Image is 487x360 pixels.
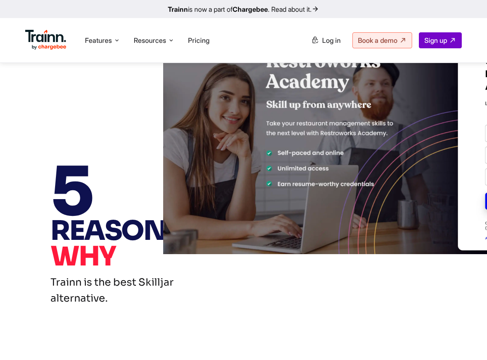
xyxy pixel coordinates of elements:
a: Pricing [188,36,209,45]
b: Chargebee [233,5,268,13]
b: Trainn [168,5,188,13]
span: WHY [50,244,462,269]
a: Log in [306,33,346,48]
span: Features [85,36,112,45]
span: Log in [322,36,341,45]
span: Book a demo [358,36,397,45]
span: 5 [50,179,462,205]
span: Sign up [424,36,447,45]
h3: Trainn is the best Skilljar alternative. [50,274,202,306]
span: REASONS [50,218,462,244]
a: Sign up [419,32,462,48]
img: Trainn Logo [25,30,66,50]
span: Resources [134,36,166,45]
a: Book a demo [352,32,412,48]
